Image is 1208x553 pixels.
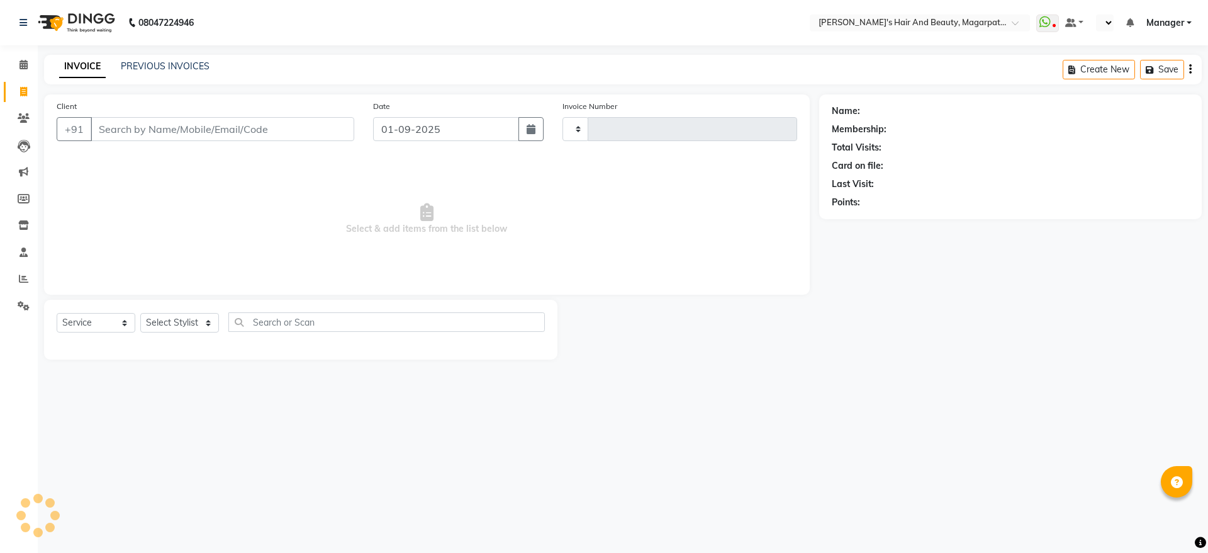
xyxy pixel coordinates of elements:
input: Search or Scan [228,312,545,332]
label: Date [373,101,390,112]
span: Select & add items from the list below [57,156,797,282]
div: Name: [832,105,860,118]
button: +91 [57,117,92,141]
img: logo [32,5,118,40]
div: Card on file: [832,159,883,173]
label: Invoice Number [562,101,617,112]
button: Save [1140,60,1184,79]
div: Total Visits: [832,141,881,154]
input: Search by Name/Mobile/Email/Code [91,117,354,141]
b: 08047224946 [138,5,194,40]
div: Last Visit: [832,178,874,191]
div: Points: [832,196,860,209]
label: Client [57,101,77,112]
a: PREVIOUS INVOICES [121,60,210,72]
div: Membership: [832,123,886,136]
button: Create New [1063,60,1135,79]
span: Manager [1146,16,1184,30]
a: INVOICE [59,55,106,78]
